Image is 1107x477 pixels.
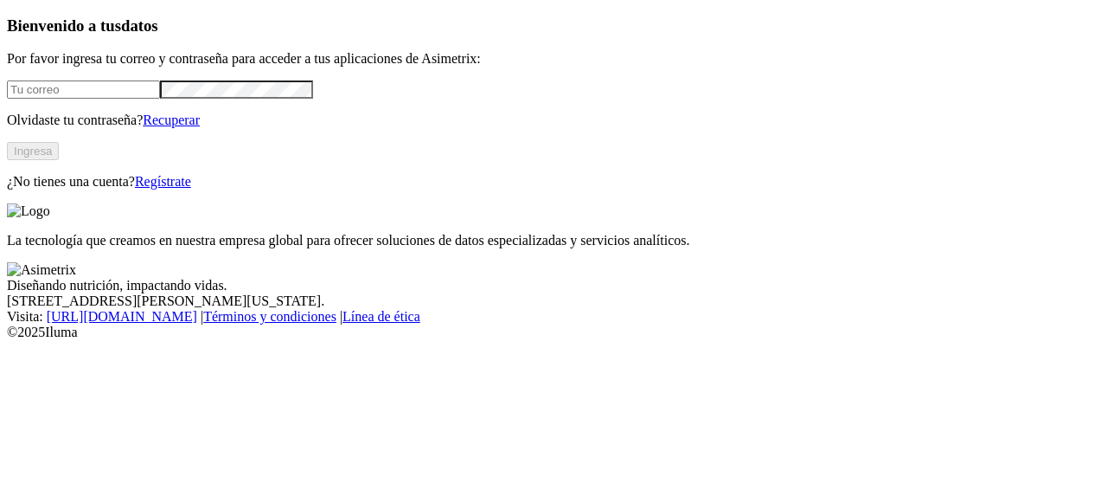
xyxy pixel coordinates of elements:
[7,16,1100,35] h3: Bienvenido a tus
[7,325,1100,340] div: © 2025 Iluma
[342,309,420,324] a: Línea de ética
[143,113,200,127] a: Recuperar
[7,309,1100,325] div: Visita : | |
[7,142,59,160] button: Ingresa
[7,203,50,219] img: Logo
[7,278,1100,293] div: Diseñando nutrición, impactando vidas.
[7,262,76,278] img: Asimetrix
[7,293,1100,309] div: [STREET_ADDRESS][PERSON_NAME][US_STATE].
[7,233,1100,248] p: La tecnología que creamos en nuestra empresa global para ofrecer soluciones de datos especializad...
[7,113,1100,128] p: Olvidaste tu contraseña?
[121,16,158,35] span: datos
[7,81,160,99] input: Tu correo
[7,51,1100,67] p: Por favor ingresa tu correo y contraseña para acceder a tus aplicaciones de Asimetrix:
[47,309,197,324] a: [URL][DOMAIN_NAME]
[203,309,336,324] a: Términos y condiciones
[135,174,191,189] a: Regístrate
[7,174,1100,190] p: ¿No tienes una cuenta?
